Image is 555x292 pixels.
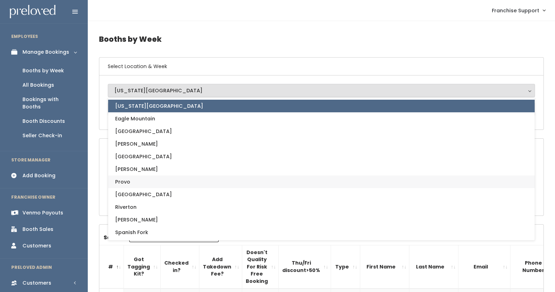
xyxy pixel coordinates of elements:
label: Search: [104,233,219,242]
th: Add Takedown Fee?: activate to sort column ascending [199,245,242,288]
div: Customers [22,279,51,287]
th: Last Name: activate to sort column ascending [409,245,458,288]
h6: Select Location & Week [99,58,543,75]
div: Booths by Week [22,67,64,74]
div: Booth Sales [22,226,53,233]
span: Spanish Fork [115,228,148,236]
div: Venmo Payouts [22,209,63,217]
th: Type: activate to sort column ascending [331,245,360,288]
span: Provo [115,178,130,186]
th: Checked in?: activate to sort column ascending [161,245,199,288]
div: Manage Bookings [22,48,69,56]
img: preloved logo [10,5,55,19]
button: [US_STATE][GEOGRAPHIC_DATA] [108,84,535,97]
span: Eagle Mountain [115,115,155,122]
span: [PERSON_NAME] [115,140,158,148]
span: [GEOGRAPHIC_DATA] [115,191,172,198]
div: Customers [22,242,51,250]
th: Doesn't Quality For Risk Free Booking : activate to sort column ascending [242,245,279,288]
th: #: activate to sort column descending [99,245,124,288]
div: Seller Check-in [22,132,62,139]
th: Got Tagging Kit?: activate to sort column ascending [124,245,161,288]
span: [US_STATE][GEOGRAPHIC_DATA] [115,102,203,110]
div: [US_STATE][GEOGRAPHIC_DATA] [114,87,528,94]
th: Thu/Fri discount&gt;50%: activate to sort column ascending [279,245,331,288]
span: Riverton [115,203,137,211]
span: [GEOGRAPHIC_DATA] [115,153,172,160]
h4: Booths by Week [99,29,544,49]
div: Add Booking [22,172,55,179]
div: Bookings with Booths [22,96,77,111]
span: [PERSON_NAME] [115,216,158,224]
span: [PERSON_NAME] [115,165,158,173]
a: Franchise Support [485,3,552,18]
div: All Bookings [22,81,54,89]
span: [GEOGRAPHIC_DATA] [115,127,172,135]
div: Booth Discounts [22,118,65,125]
th: Email: activate to sort column ascending [458,245,510,288]
th: First Name: activate to sort column ascending [360,245,409,288]
span: Franchise Support [492,7,539,14]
